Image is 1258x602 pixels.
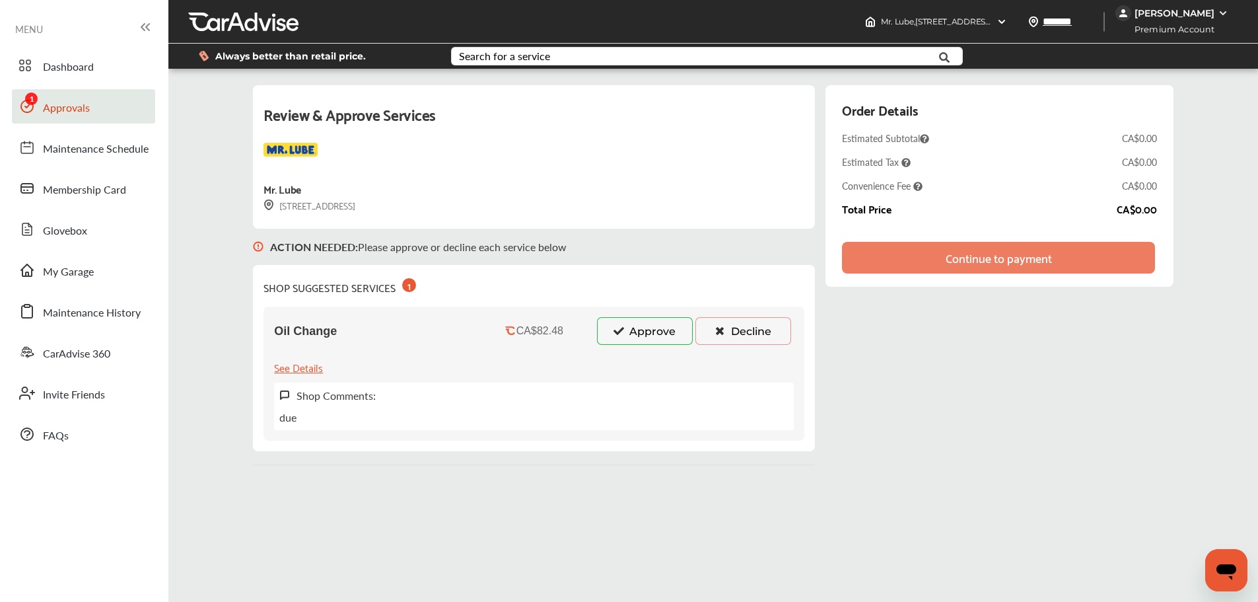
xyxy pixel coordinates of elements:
img: dollor_label_vector.a70140d1.svg [199,50,209,61]
div: Search for a service [459,51,550,61]
button: Approve [597,317,693,345]
span: Maintenance History [43,305,141,322]
div: Total Price [842,203,891,215]
div: Review & Approve Services [263,101,804,143]
span: Always better than retail price. [215,52,366,61]
a: CarAdvise 360 [12,335,155,369]
div: SHOP SUGGESTED SERVICES [263,276,416,296]
span: CarAdvise 360 [43,346,110,363]
p: due [279,410,297,425]
a: Glovebox [12,212,155,246]
p: Please approve or decline each service below [270,239,567,254]
span: Estimated Subtotal [842,132,929,145]
div: Continue to payment [946,251,1052,264]
img: svg+xml;base64,PHN2ZyB3aWR0aD0iMTYiIGhlaWdodD0iMTciIHZpZXdCb3g9IjAgMCAxNiAxNyIgZmlsbD0ibm9uZSIgeG... [263,200,274,211]
button: Decline [695,317,791,345]
img: header-divider.bc55588e.svg [1103,12,1105,32]
span: Maintenance Schedule [43,141,149,158]
span: MENU [15,24,43,34]
div: CA$0.00 [1122,132,1157,145]
span: Oil Change [274,324,337,338]
a: Maintenance Schedule [12,130,155,165]
img: jVpblrzwTbfkPYzPPzSLxeg0AAAAASUVORK5CYII= [1115,5,1131,21]
div: Order Details [842,98,918,121]
span: My Garage [43,264,94,281]
label: Shop Comments: [297,388,376,403]
img: WGsFRI8htEPBVLJbROoPRyZpYNWhNONpIPPETTm6eUC0GeLEiAAAAAElFTkSuQmCC [1218,8,1228,19]
div: See Details [274,358,323,376]
span: Premium Account [1117,22,1224,36]
span: Approvals [43,100,90,117]
span: Invite Friends [43,387,105,404]
div: CA$0.00 [1117,203,1157,215]
span: Membership Card [43,182,126,199]
iframe: Button to launch messaging window [1205,549,1247,591]
img: header-down-arrow.9dd2ce7d.svg [996,17,1007,27]
div: CA$82.48 [516,325,563,337]
img: svg+xml;base64,PHN2ZyB3aWR0aD0iMTYiIGhlaWdodD0iMTciIHZpZXdCb3g9IjAgMCAxNiAxNyIgZmlsbD0ibm9uZSIgeG... [279,390,290,401]
a: Maintenance History [12,294,155,328]
a: Membership Card [12,171,155,206]
div: CA$0.00 [1122,179,1157,192]
span: Convenience Fee [842,179,923,192]
a: My Garage [12,253,155,287]
span: Estimated Tax [842,155,911,169]
a: Approvals [12,89,155,124]
a: Invite Friends [12,376,155,410]
a: Dashboard [12,48,155,83]
a: FAQs [12,417,155,451]
img: location_vector.a44bc228.svg [1028,17,1039,27]
span: Mr. Lube , [STREET_ADDRESS] [GEOGRAPHIC_DATA] , NS B3S 1L8 [881,17,1122,26]
div: Mr. Lube [263,180,300,198]
img: logo-mr-lube.png [263,143,318,169]
span: FAQs [43,428,69,445]
div: 1 [402,278,416,292]
div: [STREET_ADDRESS] [263,198,355,213]
div: CA$0.00 [1122,155,1157,169]
img: svg+xml;base64,PHN2ZyB3aWR0aD0iMTYiIGhlaWdodD0iMTciIHZpZXdCb3g9IjAgMCAxNiAxNyIgZmlsbD0ibm9uZSIgeG... [253,229,263,265]
span: Glovebox [43,223,87,240]
img: header-home-logo.8d720a4f.svg [865,17,876,27]
b: ACTION NEEDED : [270,239,358,254]
span: Dashboard [43,59,94,76]
div: [PERSON_NAME] [1135,7,1214,19]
